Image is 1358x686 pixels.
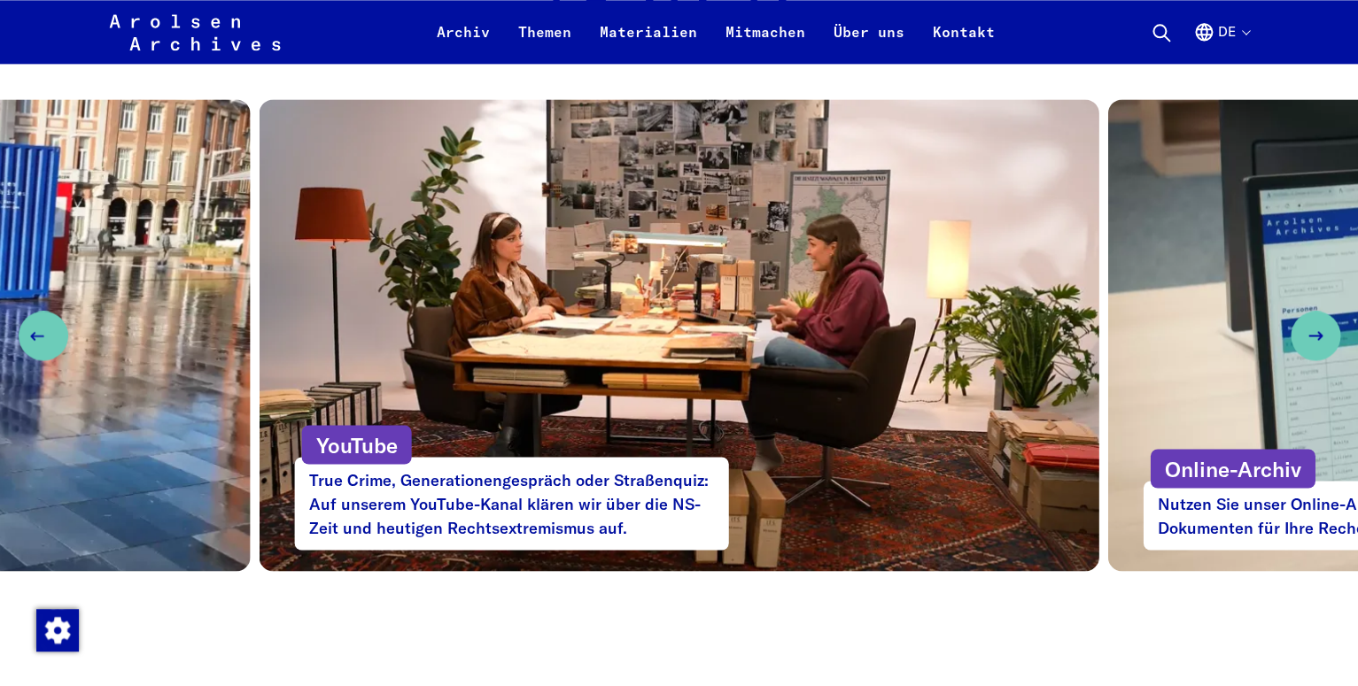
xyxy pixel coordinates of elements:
[1151,449,1315,488] p: Online-Archiv
[36,609,79,651] img: Zustimmung ändern
[1193,21,1249,64] button: Deutsch, Sprachauswahl
[1291,311,1340,360] button: Next slide
[302,425,412,464] p: YouTube
[423,11,1009,53] nav: Primär
[586,21,711,64] a: Materialien
[711,21,819,64] a: Mitmachen
[504,21,586,64] a: Themen
[35,608,78,651] div: Zustimmung ändern
[19,311,68,360] button: Previous slide
[423,21,504,64] a: Archiv
[819,21,919,64] a: Über uns
[919,21,1009,64] a: Kontakt
[260,99,1099,571] li: 5 / 5
[260,99,1099,571] a: YouTubeTrue Crime, Generationengespräch oder Straßenquiz: Auf unserem YouTube-Kanal klären wir üb...
[295,457,729,550] p: True Crime, Generationengespräch oder Straßenquiz: Auf unserem YouTube-Kanal klären wir über die ...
